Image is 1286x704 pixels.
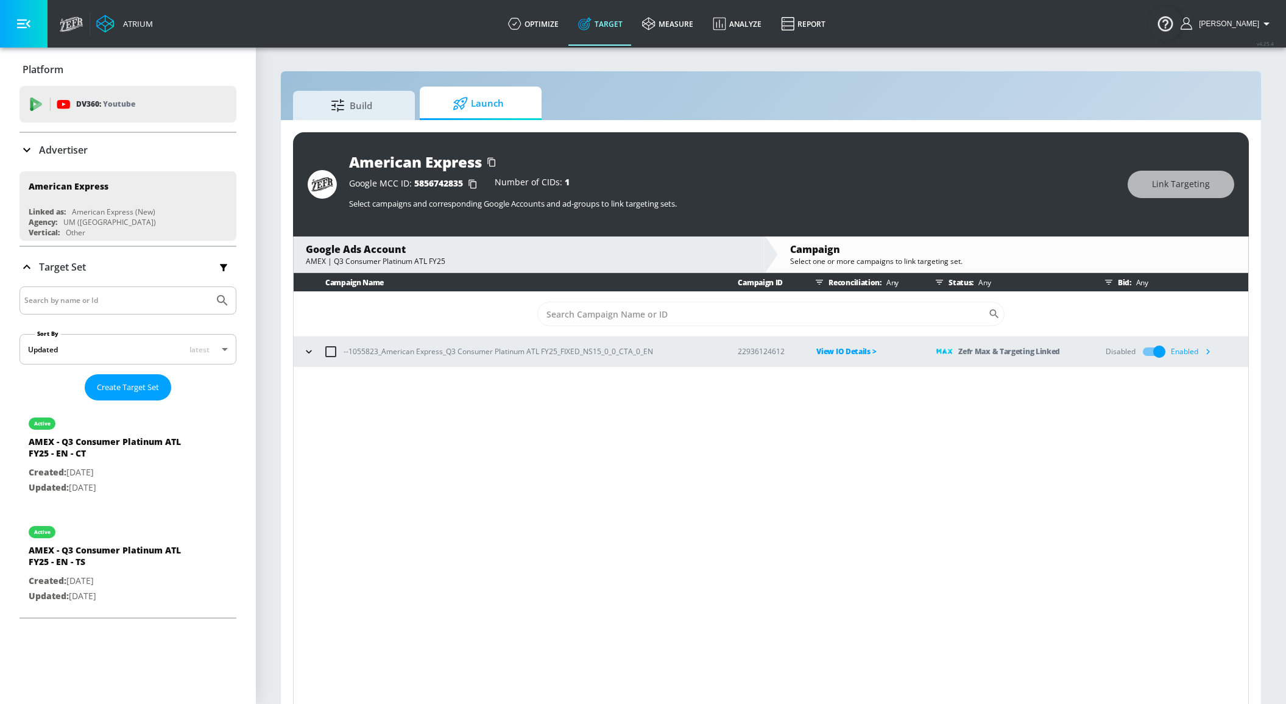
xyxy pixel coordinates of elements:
div: Advertiser [19,133,236,167]
div: American Express (New) [72,207,155,217]
button: Create Target Set [85,374,171,400]
div: Atrium [118,18,153,29]
p: --1055823_American Express_Q3 Consumer Platinum ATL FY25_FIXED_NS15_0_0_CTA_0_EN [344,345,653,358]
div: American Express [29,180,108,192]
p: [DATE] [29,589,199,604]
div: Vertical: [29,227,60,238]
div: Status: [930,273,1086,291]
div: Google Ads Account [306,243,752,256]
span: Build [305,91,398,120]
p: View IO Details > [816,344,917,358]
div: Linked as: [29,207,66,217]
div: activeAMEX - Q3 Consumer Platinum ATL FY25 - EN - CTCreated:[DATE]Updated:[DATE] [19,405,236,504]
span: Created: [29,575,66,586]
button: [PERSON_NAME] [1181,16,1274,31]
a: optimize [498,2,568,46]
p: Any [1131,276,1148,289]
p: [DATE] [29,574,199,589]
th: Campaign Name [294,273,718,292]
p: Zefr Max & Targeting Linked [958,344,1060,358]
nav: list of Target Set [19,400,236,617]
a: Analyze [703,2,771,46]
span: Created: [29,466,66,478]
p: [DATE] [29,465,199,480]
div: American ExpressLinked as:American Express (New)Agency:UM ([GEOGRAPHIC_DATA])Vertical:Other [19,171,236,241]
a: measure [632,2,703,46]
span: latest [189,344,210,355]
span: 1 [565,176,570,188]
span: Launch [432,89,525,118]
p: Any [881,276,899,289]
span: Create Target Set [97,380,159,394]
div: Enabled [1171,343,1217,361]
input: Search by name or Id [24,293,209,308]
p: [DATE] [29,480,199,496]
div: American Express [349,152,482,172]
div: Select one or more campaigns to link targeting set. [790,256,1236,266]
label: Sort By [35,330,61,338]
div: activeAMEX - Q3 Consumer Platinum ATL FY25 - EN - TSCreated:[DATE]Updated:[DATE] [19,514,236,613]
div: AMEX - Q3 Consumer Platinum ATL FY25 - EN - CT [29,436,199,465]
div: Number of CIDs: [495,178,570,190]
p: Advertiser [39,143,88,157]
th: Campaign ID [718,273,797,292]
div: Google Ads AccountAMEX | Q3 Consumer Platinum ATL FY25 [294,236,764,272]
div: Disabled [1106,346,1136,357]
p: 22936124612 [738,345,797,358]
div: Search CID Name or Number [537,302,1005,326]
div: DV360: Youtube [19,86,236,123]
p: DV360: [76,98,135,111]
div: Google MCC ID: [349,178,482,190]
div: active [34,529,51,535]
div: AMEX | Q3 Consumer Platinum ATL FY25 [306,256,752,266]
p: Youtube [103,98,135,110]
p: Select campaigns and corresponding Google Accounts and ad-groups to link targeting sets. [349,198,1115,209]
div: Target Set [19,247,236,287]
span: 5856742835 [414,177,463,189]
a: Report [771,2,835,46]
div: UM ([GEOGRAPHIC_DATA]) [63,217,156,227]
div: Platform [19,52,236,87]
div: Other [66,227,85,238]
div: Bid: [1100,273,1242,291]
input: Search Campaign Name or ID [537,302,989,326]
p: Platform [23,63,63,76]
span: Updated: [29,482,69,493]
p: Any [973,276,991,289]
div: AMEX - Q3 Consumer Platinum ATL FY25 - EN - TS [29,544,199,574]
div: active [34,421,51,427]
a: Target [568,2,632,46]
span: v 4.25.4 [1257,40,1274,47]
button: Open Resource Center [1148,6,1182,40]
a: Atrium [96,15,153,33]
span: login as: justin.nim@zefr.com [1194,20,1259,28]
span: Updated: [29,590,69,602]
div: Reconciliation: [810,273,917,291]
div: Campaign [790,243,1236,256]
div: Agency: [29,217,57,227]
div: Target Set [19,286,236,617]
div: Updated [28,344,58,355]
p: Target Set [39,260,86,274]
